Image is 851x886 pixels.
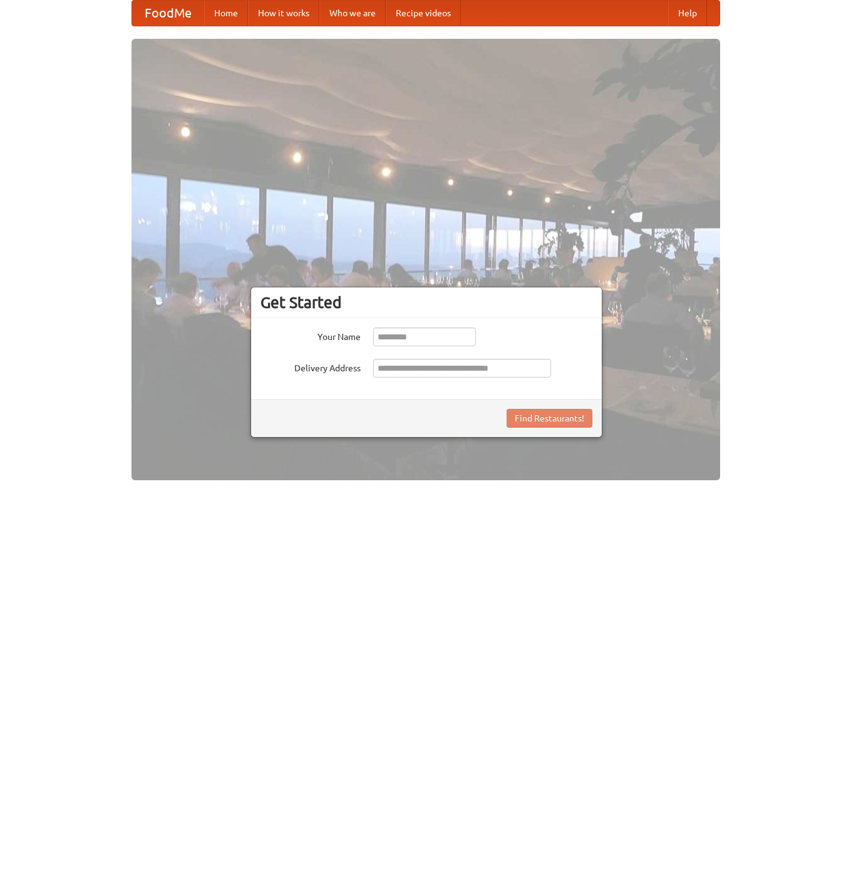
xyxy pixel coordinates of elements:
[132,1,204,26] a: FoodMe
[507,409,592,428] button: Find Restaurants!
[386,1,461,26] a: Recipe videos
[204,1,248,26] a: Home
[248,1,319,26] a: How it works
[260,293,592,312] h3: Get Started
[319,1,386,26] a: Who we are
[260,359,361,374] label: Delivery Address
[668,1,707,26] a: Help
[260,327,361,343] label: Your Name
